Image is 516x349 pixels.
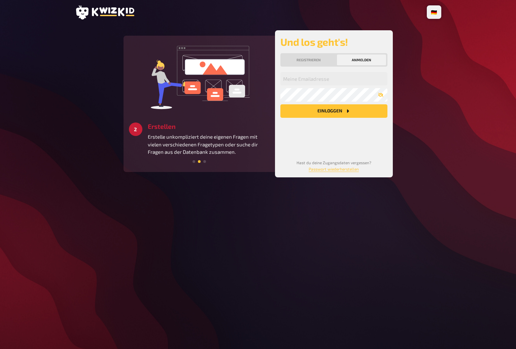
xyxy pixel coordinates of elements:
[280,72,387,85] input: Scan mit Zero Phishing wird ausgeführt
[309,167,359,171] a: Passwort wiederherstellen
[149,41,250,112] img: create
[148,123,270,130] h3: Erstellen
[282,55,336,65] button: Registrieren
[337,55,386,65] button: Anmelden
[280,36,387,48] h2: Und los geht's!
[148,133,270,156] p: Erstelle unkompliziert deine eigenen Fragen mit vielen verschiedenen Fragetypen oder suche dir Fr...
[428,7,440,18] li: 🇩🇪
[297,160,371,171] small: Hast du deine Zugangsdaten vergessen?
[280,104,387,118] button: Einloggen
[129,123,142,136] div: 2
